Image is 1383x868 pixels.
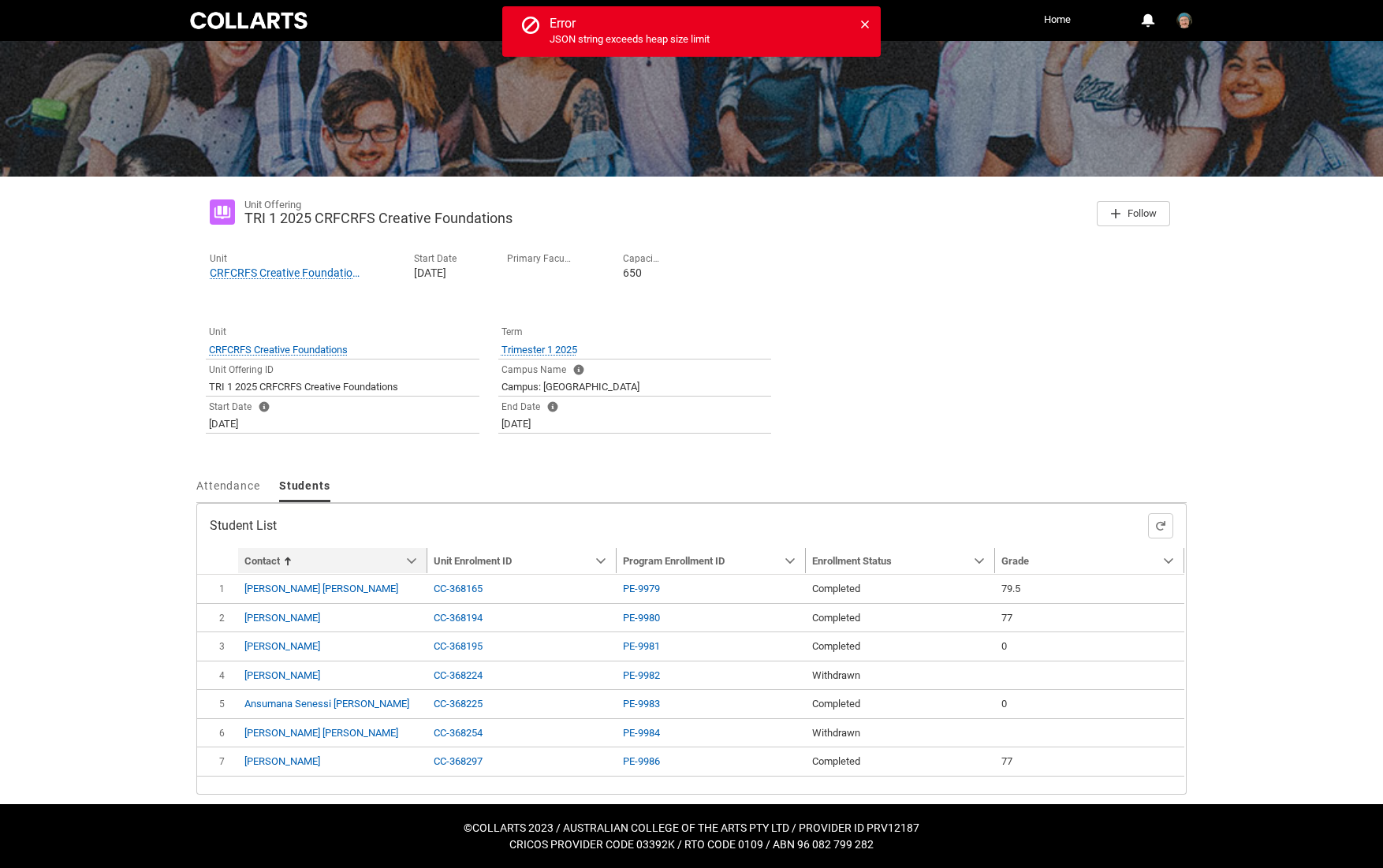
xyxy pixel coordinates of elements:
a: CC-368225 [434,698,483,710]
lightning-formatted-text: Campus: [GEOGRAPHIC_DATA] [501,381,639,393]
span: End Date [501,401,540,412]
a: CC-368297 [434,755,483,767]
a: [PERSON_NAME] [PERSON_NAME] [244,583,398,594]
p: Unit [210,253,363,265]
lightning-helptext: Help Campus Name [572,363,585,375]
a: CC-368319 [434,784,483,796]
lightning-formatted-text: [DATE] [414,266,446,279]
a: [PERSON_NAME] [244,640,320,652]
a: Student List [210,518,277,533]
lightning-formatted-number: 87 [1001,784,1012,796]
a: PE-9980 [623,612,660,624]
img: Benjamin.McKenzie [1176,13,1192,28]
span: Unit [209,326,226,337]
lightning-formatted-text: [DATE] [501,418,531,430]
records-entity-label: Unit Offering [244,199,301,210]
span: Students [279,479,330,492]
a: CC-368195 [434,640,483,652]
button: Follow [1097,201,1170,226]
a: Attendance [196,471,260,502]
lightning-formatted-number: 79.5 [1001,583,1020,594]
lightning-formatted-text: TRI 1 2025 CRFCRFS Creative Foundations [209,381,398,393]
lightning-base-formatted-text: Completed [812,755,860,767]
a: PE-9986 [623,755,660,767]
a: PE-9983 [623,698,660,710]
lightning-formatted-number: 0 [1001,698,1007,710]
lightning-helptext: Help Start Date [258,400,270,412]
p: Primary Faculty [507,253,572,265]
a: Students [279,471,330,502]
div: Error [550,16,710,32]
a: PE-9987 [623,784,660,796]
lightning-formatted-number: 77 [1001,755,1012,767]
lightning-base-formatted-text: Withdrawn [812,727,860,739]
span: Follow [1128,207,1157,219]
span: CRFCRFS Creative Foundations [209,344,348,356]
a: CC-368165 [434,583,483,594]
span: Campus Name [501,364,566,375]
p: Start Date [414,253,457,265]
a: [PERSON_NAME] [244,669,320,681]
lightning-formatted-text: [DATE] [209,418,238,430]
a: CC-368194 [434,612,483,624]
a: Home [1040,8,1075,32]
span: Attendance [196,479,260,492]
a: [PERSON_NAME] Constable [244,784,367,796]
lightning-base-formatted-text: Completed [812,698,860,710]
a: [PERSON_NAME] [244,612,320,624]
a: [PERSON_NAME] [PERSON_NAME] [244,727,398,739]
a: PE-9984 [623,727,660,739]
lightning-base-formatted-text: Completed [812,784,860,796]
button: User Profile Benjamin.McKenzie [1172,6,1196,32]
button: Refresh [1148,513,1173,538]
a: [PERSON_NAME] [244,755,320,767]
a: PE-9979 [623,583,660,594]
p: Capacity [623,253,660,265]
a: PE-9982 [623,669,660,681]
span: CRFCRFS Creative Foundations [210,266,364,279]
lightning-formatted-number: 0 [1001,640,1007,652]
span: Trimester 1 2025 [501,344,577,356]
lightning-base-formatted-text: Completed [812,640,860,652]
a: CC-368254 [434,727,483,739]
lightning-formatted-number: 650 [623,266,642,279]
span: Unit Offering ID [209,364,274,375]
lightning-base-formatted-text: Withdrawn [812,669,860,681]
span: Term [501,326,523,337]
span: JSON string exceeds heap size limit [550,33,710,45]
a: CC-368224 [434,669,483,681]
lightning-helptext: Help End Date [546,400,559,412]
a: PE-9981 [623,640,660,652]
span: Start Date [209,401,252,412]
lightning-base-formatted-text: Completed [812,583,860,594]
lightning-formatted-number: 77 [1001,612,1012,624]
lightning-base-formatted-text: Completed [812,612,860,624]
lightning-formatted-text: TRI 1 2025 CRFCRFS Creative Foundations [244,210,513,226]
a: Ansumana Senessi [PERSON_NAME] [244,698,409,710]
